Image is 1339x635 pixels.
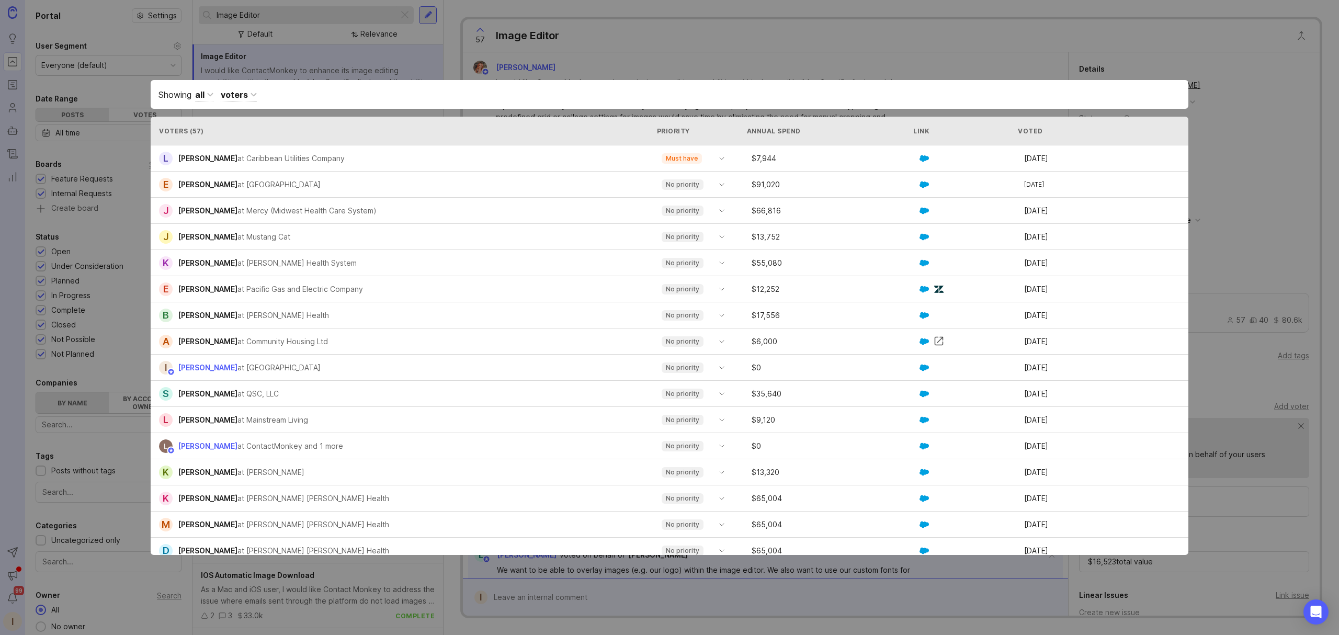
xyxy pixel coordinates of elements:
div: toggle menu [655,202,731,219]
div: toggle menu [655,176,731,193]
div: Annual Spend [747,127,910,135]
a: E[PERSON_NAME]at [GEOGRAPHIC_DATA] [159,178,329,191]
svg: toggle icon [713,520,730,529]
div: at Community Housing Ltd [237,336,328,347]
div: toggle menu [655,255,731,271]
time: [DATE] [1024,546,1048,555]
span: [PERSON_NAME] [178,468,237,477]
span: [PERSON_NAME] [178,154,237,163]
img: UniZRqrCPz6BHUWevMzgDJ1FW4xaGg2egd7Chm8uY0Al1hkDyjqDa8Lkk0kDEdqKkBok+T4wfoD0P0o6UMciQ8AAAAASUVORK... [934,285,944,294]
div: at Mainstream Living [237,414,308,426]
img: GKxMRLiRsgdWqxrdBeWfGK5kaZ2alx1WifDSa2kSTsK6wyJURKhUuPoQRYzjholVGzT2A2owx2gHwZoyZHHCYJ8YNOAZj3DSg... [920,154,929,163]
p: No priority [666,311,699,320]
div: at QSC, LLC [237,388,279,400]
img: GKxMRLiRsgdWqxrdBeWfGK5kaZ2alx1WifDSa2kSTsK6wyJURKhUuPoQRYzjholVGzT2A2owx2gHwZoyZHHCYJ8YNOAZj3DSg... [920,337,929,346]
p: No priority [666,180,699,189]
div: L [159,413,173,427]
img: GKxMRLiRsgdWqxrdBeWfGK5kaZ2alx1WifDSa2kSTsK6wyJURKhUuPoQRYzjholVGzT2A2owx2gHwZoyZHHCYJ8YNOAZj3DSg... [920,389,929,399]
a: M[PERSON_NAME]at [PERSON_NAME] [PERSON_NAME] Health [159,518,398,531]
a: A[PERSON_NAME]at Community Housing Ltd [159,335,336,348]
a: B[PERSON_NAME]at [PERSON_NAME] Health [159,309,337,322]
a: K[PERSON_NAME]at [PERSON_NAME] [159,466,313,479]
div: Open Intercom Messenger [1303,599,1329,625]
div: $ 9,120 [747,416,920,424]
div: toggle menu [655,385,731,402]
div: at Pacific Gas and Electric Company [237,284,363,295]
div: toggle menu [655,281,731,298]
span: [PERSON_NAME] [178,546,237,555]
img: GKxMRLiRsgdWqxrdBeWfGK5kaZ2alx1WifDSa2kSTsK6wyJURKhUuPoQRYzjholVGzT2A2owx2gHwZoyZHHCYJ8YNOAZj3DSg... [920,180,929,189]
a: K[PERSON_NAME]at [PERSON_NAME] Health System [159,256,365,270]
div: $ 7,944 [747,155,920,162]
span: [PERSON_NAME] [178,258,237,267]
img: GKxMRLiRsgdWqxrdBeWfGK5kaZ2alx1WifDSa2kSTsK6wyJURKhUuPoQRYzjholVGzT2A2owx2gHwZoyZHHCYJ8YNOAZj3DSg... [920,494,929,503]
span: [PERSON_NAME] [178,311,237,320]
div: toggle menu [655,490,731,507]
svg: toggle icon [713,233,730,241]
img: Laura-Lee Godridge [159,439,173,453]
time: [DATE] [1024,468,1048,477]
div: S [159,387,173,401]
p: at ContactMonkey and 1 more [237,440,343,452]
div: toggle menu [655,229,731,245]
div: A [159,335,173,348]
span: [PERSON_NAME] [178,337,237,346]
img: member badge [167,368,175,376]
span: [PERSON_NAME] [178,206,237,215]
div: Showing [158,88,1181,101]
img: GKxMRLiRsgdWqxrdBeWfGK5kaZ2alx1WifDSa2kSTsK6wyJURKhUuPoQRYzjholVGzT2A2owx2gHwZoyZHHCYJ8YNOAZj3DSg... [920,285,929,294]
div: toggle menu [655,542,731,559]
svg: toggle icon [713,442,730,450]
div: Voters ( 57 ) [159,127,646,135]
img: GKxMRLiRsgdWqxrdBeWfGK5kaZ2alx1WifDSa2kSTsK6wyJURKhUuPoQRYzjholVGzT2A2owx2gHwZoyZHHCYJ8YNOAZj3DSg... [920,206,929,216]
time: [DATE] [1024,494,1048,503]
time: [DATE] [1024,258,1048,267]
a: Laura-Lee Godridge[PERSON_NAME]at ContactMonkey and 1 more [159,439,351,453]
div: $ 0 [747,443,920,450]
div: B [159,309,173,322]
a: L[PERSON_NAME]at Mainstream Living [159,413,316,427]
div: D [159,544,173,558]
svg: toggle icon [713,180,730,189]
p: Must have [666,154,698,163]
time: [DATE] [1024,389,1048,398]
span: [PERSON_NAME] [178,389,237,398]
a: E[PERSON_NAME]at Pacific Gas and Electric Company [159,282,371,296]
img: GKxMRLiRsgdWqxrdBeWfGK5kaZ2alx1WifDSa2kSTsK6wyJURKhUuPoQRYzjholVGzT2A2owx2gHwZoyZHHCYJ8YNOAZj3DSg... [920,441,929,451]
div: Voted [1018,127,1181,135]
a: J[PERSON_NAME]at Mercy (Midwest Health Care System) [159,204,385,218]
svg: toggle icon [713,390,730,398]
div: I [159,361,173,375]
div: K [159,466,173,479]
div: $ 13,752 [747,233,920,241]
div: at Mustang Cat [237,231,290,243]
div: $ 6,000 [747,338,920,345]
div: at [GEOGRAPHIC_DATA] [237,179,321,190]
a: I[PERSON_NAME]at [GEOGRAPHIC_DATA] [159,361,329,375]
p: No priority [666,207,699,215]
div: $ 65,004 [747,495,920,502]
div: $ 65,004 [747,521,920,528]
svg: toggle icon [713,259,730,267]
svg: toggle icon [713,364,730,372]
svg: toggle icon [713,311,730,320]
span: [PERSON_NAME] [178,363,237,372]
div: $ 91,020 [747,181,920,188]
div: all [195,88,205,101]
p: No priority [666,259,699,267]
span: [PERSON_NAME] [178,285,237,293]
div: $ 35,640 [747,390,920,398]
div: toggle menu [655,516,731,533]
span: [PERSON_NAME] [178,232,237,241]
div: at [GEOGRAPHIC_DATA] [237,362,321,373]
div: $ 65,004 [747,547,920,554]
time: [DATE] [1024,311,1048,320]
div: Link [913,127,929,135]
p: No priority [666,364,699,372]
svg: toggle icon [713,207,730,215]
div: Priority [657,127,726,135]
div: $ 66,816 [747,207,920,214]
span: [DATE] [1024,182,1044,188]
svg: toggle icon [713,416,730,424]
img: GKxMRLiRsgdWqxrdBeWfGK5kaZ2alx1WifDSa2kSTsK6wyJURKhUuPoQRYzjholVGzT2A2owx2gHwZoyZHHCYJ8YNOAZj3DSg... [920,520,929,529]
